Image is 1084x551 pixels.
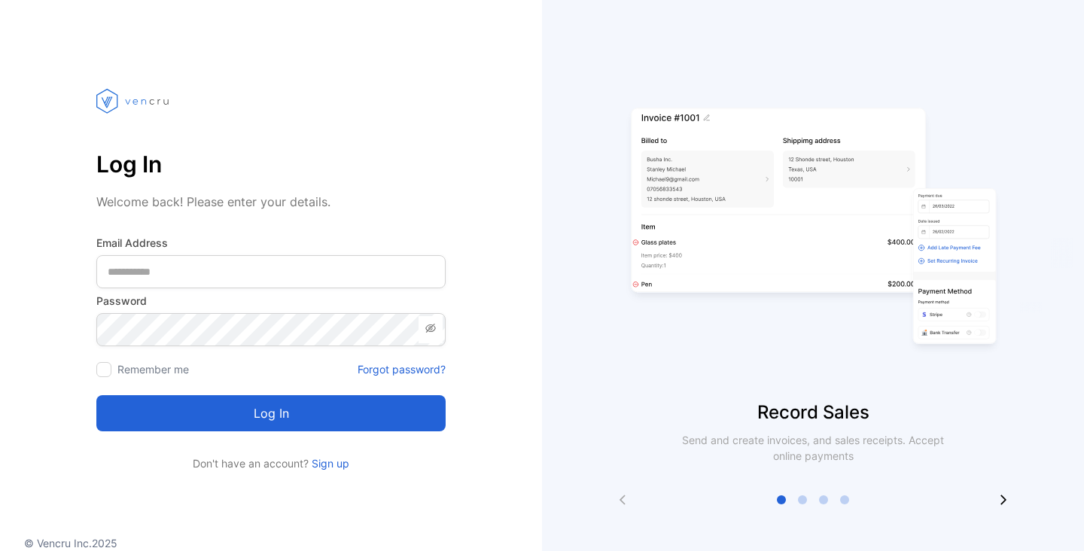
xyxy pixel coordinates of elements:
[96,60,172,142] img: vencru logo
[96,455,446,471] p: Don't have an account?
[96,293,446,309] label: Password
[309,457,349,470] a: Sign up
[668,432,958,464] p: Send and create invoices, and sales receipts. Accept online payments
[96,193,446,211] p: Welcome back! Please enter your details.
[96,235,446,251] label: Email Address
[625,60,1001,399] img: slider image
[96,395,446,431] button: Log in
[96,146,446,182] p: Log In
[358,361,446,377] a: Forgot password?
[542,399,1084,426] p: Record Sales
[117,363,189,376] label: Remember me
